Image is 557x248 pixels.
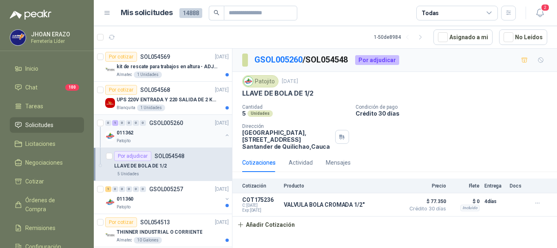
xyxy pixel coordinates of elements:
a: 0 1 0 0 0 0 GSOL005260[DATE] Company Logo011362Patojito [105,118,230,144]
img: Company Logo [10,30,26,45]
div: 1 [112,120,118,126]
span: Órdenes de Compra [25,196,76,214]
div: 0 [133,120,139,126]
a: Por cotizarSOL054569[DATE] Company Logokit de rescate para trabajos en altura - ADJUNTAR FICHA TE... [94,49,232,82]
p: Precio [405,183,446,189]
span: Licitaciones [25,139,55,148]
p: [DATE] [215,119,229,127]
p: / SOL054548 [254,54,349,66]
a: Cotizar [10,174,84,189]
p: THINNER INDUSTRIAL O CORRIENTE [117,228,202,236]
button: Añadir Cotización [232,217,299,233]
p: [DATE] [215,185,229,193]
span: Negociaciones [25,158,63,167]
p: Cotización [242,183,279,189]
div: 0 [126,186,132,192]
p: SOL054548 [155,153,184,159]
p: GSOL005260 [149,120,183,126]
p: 5 [242,110,246,117]
p: $ 0 [451,197,480,206]
p: [DATE] [282,78,298,85]
div: 0 [119,120,125,126]
div: 0 [119,186,125,192]
a: Por cotizarSOL054513[DATE] Company LogoTHINNER INDUSTRIAL O CORRIENTEAlmatec10 Galones [94,214,232,247]
a: Tareas [10,98,84,114]
p: COT175236 [242,197,279,203]
div: 10 Galones [134,237,162,244]
h1: Mis solicitudes [121,7,173,19]
p: Entrega [484,183,505,189]
p: Producto [284,183,400,189]
div: 0 [105,120,111,126]
span: $ 77.350 [405,197,446,206]
div: 5 Unidades [114,171,142,177]
div: Por adjudicar [114,151,151,161]
span: 100 [65,84,79,91]
p: Cantidad [242,104,349,110]
p: [DATE] [215,53,229,61]
button: Asignado a mi [433,29,493,45]
div: 0 [133,186,139,192]
a: Chat100 [10,80,84,95]
p: LLAVE DE BOLA DE 1/2 [242,89,313,98]
span: 2 [541,4,550,11]
a: GSOL005260 [254,55,303,65]
a: Solicitudes [10,117,84,133]
a: Órdenes de Compra [10,192,84,217]
span: Tareas [25,102,43,111]
span: search [214,10,219,16]
p: [GEOGRAPHIC_DATA], [STREET_ADDRESS] Santander de Quilichao , Cauca [242,129,332,150]
button: 2 [533,6,547,20]
img: Company Logo [105,65,115,75]
a: Licitaciones [10,136,84,152]
p: Patojito [117,138,130,144]
p: JHOAN ERAZO [31,31,82,37]
a: Por adjudicarSOL054548LLAVE DE BOLA DE 1/25 Unidades [94,148,232,181]
a: Negociaciones [10,155,84,170]
div: Por adjudicar [355,55,399,65]
p: Almatec [117,237,132,244]
p: VALVULA BOLA CROMADA 1/2" [284,201,365,208]
img: Company Logo [105,131,115,141]
p: Condición de pago [356,104,554,110]
div: 0 [112,186,118,192]
a: Por cotizarSOL054568[DATE] Company LogoUPS 220V ENTRADA Y 220 SALIDA DE 2 KVABlanquita1 Unidades [94,82,232,115]
p: LLAVE DE BOLA DE 1/2 [114,162,167,170]
div: 1 Unidades [134,71,162,78]
p: Docs [510,183,526,189]
div: Patojito [242,75,278,87]
p: Almatec [117,71,132,78]
div: Incluido [460,205,480,211]
img: Company Logo [105,197,115,207]
img: Company Logo [105,230,115,240]
img: Logo peakr [10,10,51,20]
p: [DATE] [215,219,229,226]
span: Remisiones [25,223,55,232]
span: 14888 [179,8,202,18]
p: Dirección [242,123,332,129]
div: 0 [126,120,132,126]
a: Inicio [10,61,84,76]
img: Company Logo [105,98,115,108]
span: Inicio [25,64,38,73]
div: Por cotizar [105,85,137,95]
div: Por cotizar [105,217,137,227]
p: SOL054568 [140,87,170,93]
span: C: [DATE] [242,203,279,208]
p: Blanquita [117,105,135,111]
p: SOL054569 [140,54,170,60]
div: Mensajes [326,158,351,167]
span: Crédito 30 días [405,206,446,211]
p: Patojito [117,204,130,210]
p: SOL054513 [140,219,170,225]
p: kit de rescate para trabajos en altura - ADJUNTAR FICHA TECNICA [117,63,218,71]
p: Crédito 30 días [356,110,554,117]
div: 1 [105,186,111,192]
a: 1 0 0 0 0 0 GSOL005257[DATE] Company Logo011360Patojito [105,184,230,210]
p: Flete [451,183,480,189]
div: Por cotizar [105,52,137,62]
p: 011362 [117,129,133,137]
p: Ferretería Líder [31,39,82,44]
p: [DATE] [215,86,229,94]
div: Cotizaciones [242,158,276,167]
